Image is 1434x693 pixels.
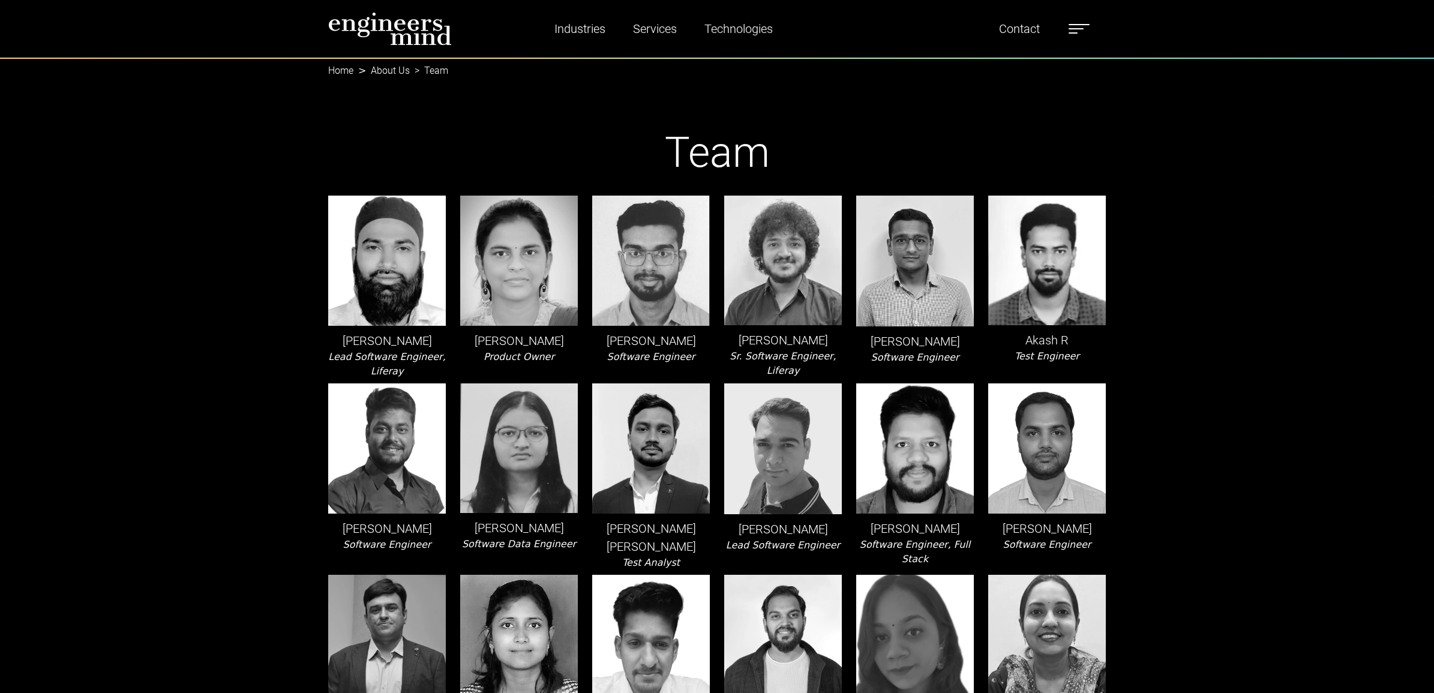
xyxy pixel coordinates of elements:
[856,520,974,538] p: [PERSON_NAME]
[328,12,452,46] img: logo
[592,383,710,514] img: leader-img
[988,520,1106,538] p: [PERSON_NAME]
[484,351,554,362] i: Product Owner
[988,331,1106,349] p: Akash R
[328,196,446,326] img: leader-img
[622,557,680,568] i: Test Analyst
[994,15,1045,43] a: Contact
[724,520,842,538] p: [PERSON_NAME]
[328,127,1106,178] h1: Team
[607,351,695,362] i: Software Engineer
[410,64,448,78] li: Team
[460,196,578,326] img: leader-img
[328,351,445,377] i: Lead Software Engineer, Liferay
[724,331,842,349] p: [PERSON_NAME]
[988,383,1106,514] img: leader-img
[328,520,446,538] p: [PERSON_NAME]
[1015,350,1079,362] i: Test Engineer
[724,196,842,325] img: leader-img
[860,539,970,565] i: Software Engineer, Full Stack
[871,352,959,363] i: Software Engineer
[328,65,353,76] a: Home
[343,539,431,550] i: Software Engineer
[856,383,974,514] img: leader-img
[628,15,682,43] a: Services
[550,15,610,43] a: Industries
[856,332,974,350] p: [PERSON_NAME]
[730,350,836,376] i: Sr. Software Engineer, Liferay
[460,519,578,537] p: [PERSON_NAME]
[462,538,576,550] i: Software Data Engineer
[1003,539,1091,550] i: Software Engineer
[371,65,410,76] a: About Us
[592,196,710,326] img: leader-img
[592,332,710,350] p: [PERSON_NAME]
[726,539,840,551] i: Lead Software Engineer
[328,58,1106,72] nav: breadcrumb
[460,332,578,350] p: [PERSON_NAME]
[988,196,1106,326] img: leader-img
[724,383,842,514] img: leader-img
[700,15,778,43] a: Technologies
[460,383,578,513] img: leader-img
[592,520,710,556] p: [PERSON_NAME] [PERSON_NAME]
[328,332,446,350] p: [PERSON_NAME]
[328,383,446,514] img: leader-img
[856,196,974,326] img: leader-img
